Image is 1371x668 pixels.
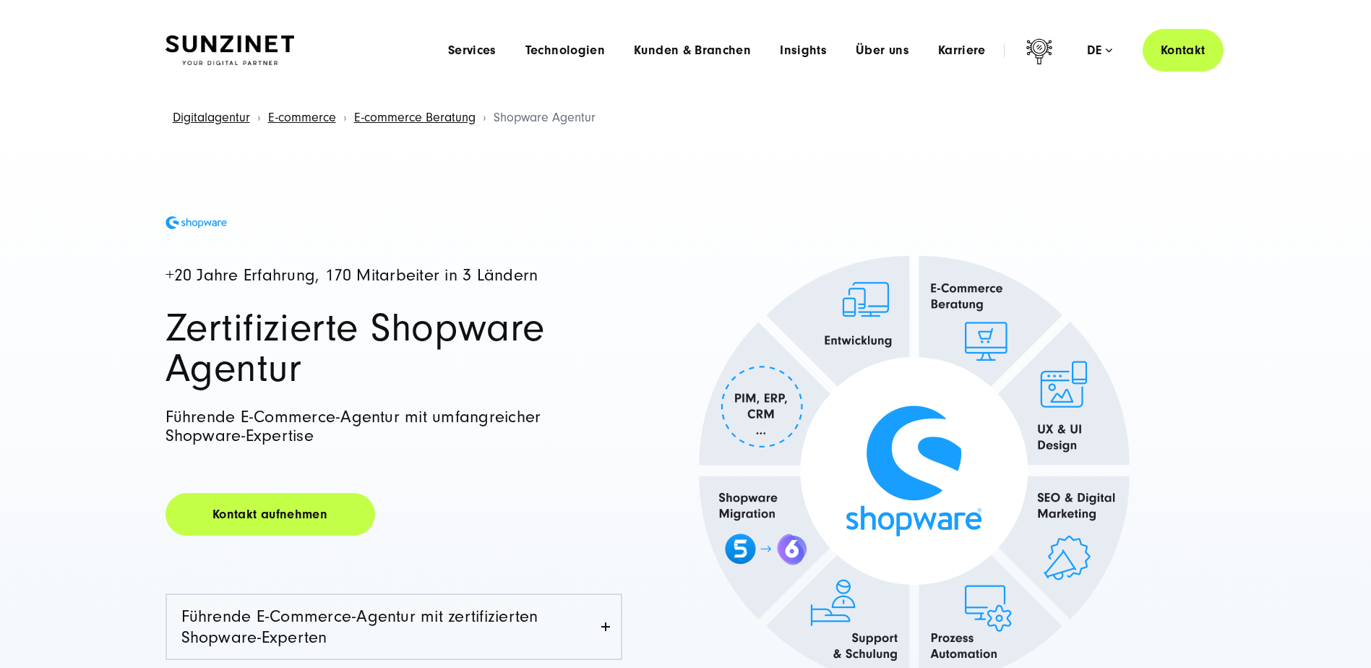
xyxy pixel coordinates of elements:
h4: +20 Jahre Erfahrung, 170 Mitarbeiter in 3 Ländern [166,267,622,285]
div: de [1087,43,1112,58]
a: Karriere [938,43,986,58]
h2: Führende E-Commerce-Agentur mit umfangreicher Shopware-Expertise [166,408,622,446]
a: Kunden & Branchen [634,43,751,58]
a: Führende E-Commerce-Agentur mit zertifizierten Shopware-Experten [167,595,621,659]
img: Shopware Agentur Logo blau [166,216,227,230]
a: Technologien [525,43,605,58]
a: E-commerce Beratung [354,110,476,125]
a: Services [448,43,497,58]
h1: Zertifizierte Shopware Agentur [166,308,622,389]
img: SUNZINET Full Service Digital Agentur [166,35,294,66]
a: E-commerce [268,110,336,125]
span: Shopware Agentur [494,110,596,125]
a: Kontakt aufnehmen [166,493,375,536]
a: Insights [780,43,827,58]
a: Digitalagentur [173,110,250,125]
a: Kontakt [1143,29,1224,72]
a: Über uns [856,43,909,58]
